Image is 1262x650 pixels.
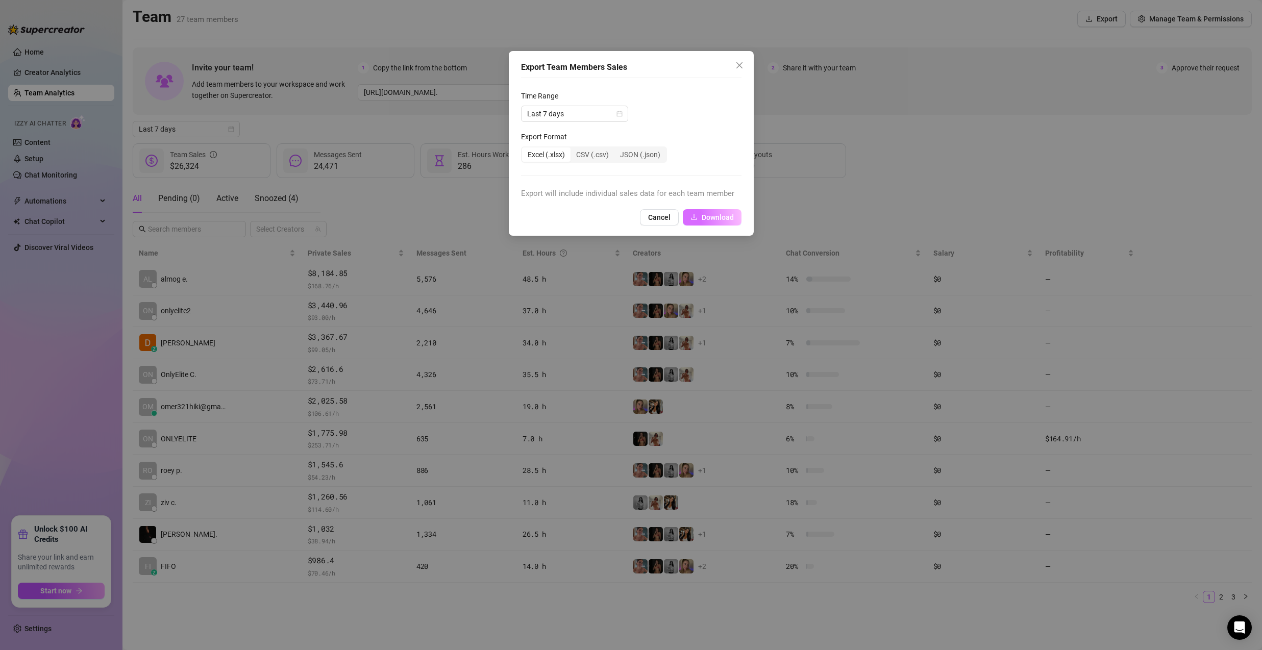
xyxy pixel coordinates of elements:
div: JSON (.json) [614,147,666,162]
div: CSV (.csv) [571,147,614,162]
div: segmented control [521,146,667,163]
label: Time Range [521,90,565,102]
span: close [735,61,744,69]
span: Download [702,213,734,221]
span: Cancel [648,213,671,221]
span: Last 7 days [527,106,622,121]
span: Close [731,61,748,69]
label: Export Format [521,131,574,142]
div: Excel (.xlsx) [522,147,571,162]
div: Open Intercom Messenger [1227,615,1252,640]
button: Close [731,57,748,73]
button: Cancel [640,209,679,226]
span: calendar [616,111,623,117]
span: Export will include individual sales data for each team member [521,188,741,200]
button: Download [683,209,741,226]
span: download [690,213,698,220]
div: Export Team Members Sales [521,61,741,73]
